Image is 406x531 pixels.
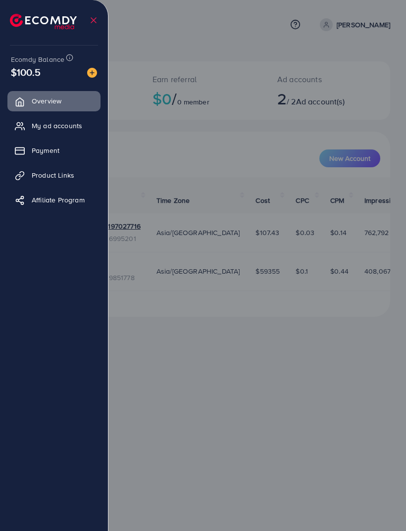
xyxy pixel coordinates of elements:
[7,141,101,160] a: Payment
[7,165,101,185] a: Product Links
[10,14,77,29] img: logo
[32,121,82,131] span: My ad accounts
[32,195,85,205] span: Affiliate Program
[11,54,64,64] span: Ecomdy Balance
[32,145,59,155] span: Payment
[7,190,101,210] a: Affiliate Program
[364,486,399,524] iframe: Chat
[87,68,97,78] img: image
[32,96,61,106] span: Overview
[7,91,101,111] a: Overview
[7,116,101,136] a: My ad accounts
[32,170,74,180] span: Product Links
[11,65,41,79] span: $100.5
